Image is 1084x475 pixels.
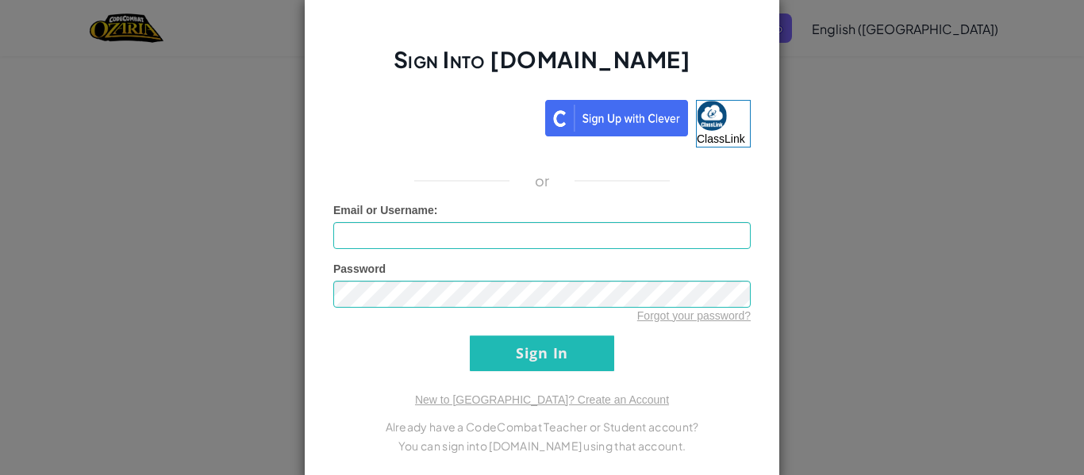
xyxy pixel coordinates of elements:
[545,100,688,136] img: clever_sso_button@2x.png
[333,436,751,455] p: You can sign into [DOMAIN_NAME] using that account.
[333,262,386,275] span: Password
[325,98,545,133] iframe: Sign in with Google Button
[637,309,751,322] a: Forgot your password?
[333,202,438,218] label: :
[470,335,614,371] input: Sign In
[415,393,669,406] a: New to [GEOGRAPHIC_DATA]? Create an Account
[535,171,550,190] p: or
[697,132,745,145] span: ClassLink
[333,417,751,436] p: Already have a CodeCombat Teacher or Student account?
[333,44,751,90] h2: Sign Into [DOMAIN_NAME]
[697,101,727,131] img: classlink-logo-small.png
[333,204,434,216] span: Email or Username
